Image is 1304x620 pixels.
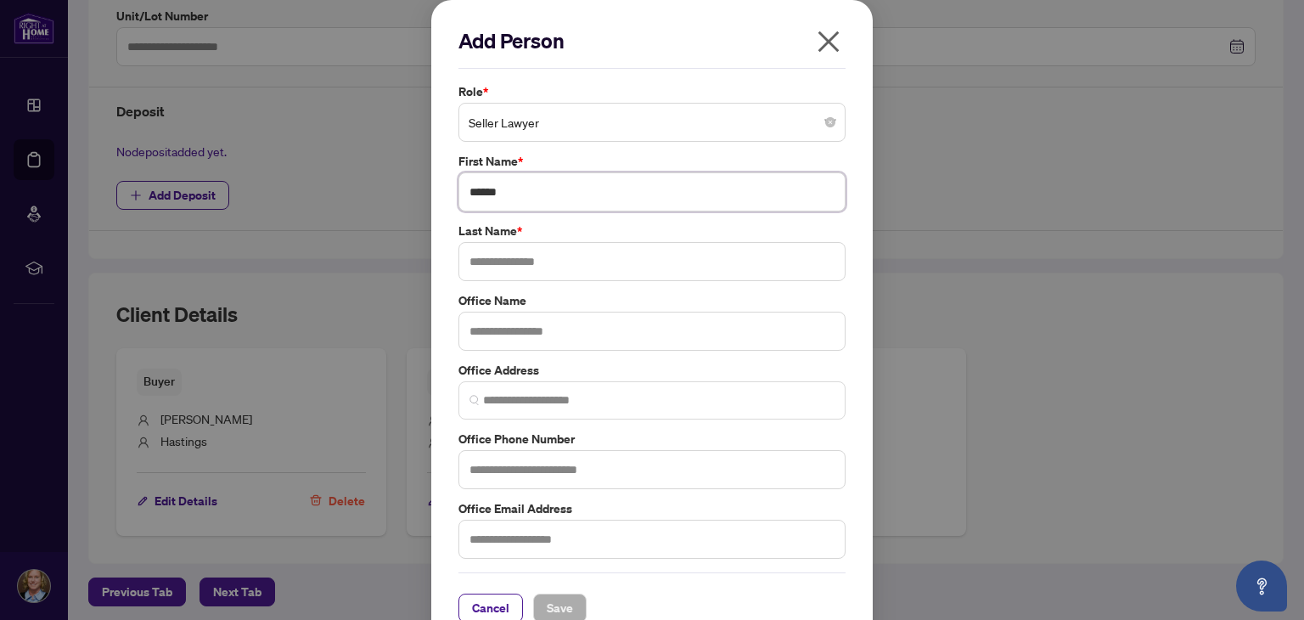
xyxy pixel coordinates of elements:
label: Office Address [458,361,846,380]
button: Open asap [1236,561,1287,612]
span: Seller Lawyer [469,106,835,138]
span: close-circle [825,117,835,127]
label: Role [458,82,846,101]
span: close [815,28,842,55]
img: search_icon [469,395,480,405]
label: Office Name [458,291,846,310]
label: Office Phone Number [458,430,846,448]
label: Office Email Address [458,499,846,518]
h2: Add Person [458,27,846,54]
label: Last Name [458,222,846,240]
label: First Name [458,152,846,171]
